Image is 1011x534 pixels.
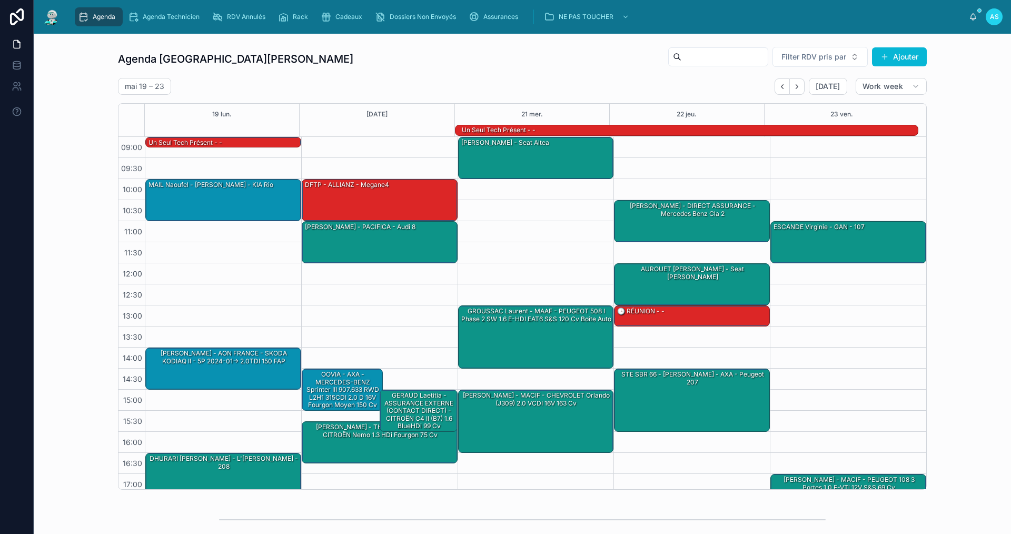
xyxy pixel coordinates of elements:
span: 12:00 [120,269,145,278]
span: Agenda Technicien [143,13,200,21]
div: AUROUET [PERSON_NAME] - Seat [PERSON_NAME] [614,264,769,305]
span: Filter RDV pris par [781,52,846,62]
span: 09:30 [118,164,145,173]
span: 15:00 [121,395,145,404]
span: 14:30 [120,374,145,383]
div: DFTP - ALLIANZ - megane4 [304,180,390,190]
span: 17:00 [121,480,145,489]
a: Assurances [465,7,526,26]
div: STE SBR 66 - [PERSON_NAME] - AXA - Peugeot 207 [614,369,769,431]
span: 11:30 [122,248,145,257]
span: Agenda [93,13,115,21]
span: 11:00 [122,227,145,236]
div: [PERSON_NAME] - seat altea [460,138,550,147]
div: [PERSON_NAME] - MACIF - CHEVROLET Orlando (J309) 2.0 VCDI 16V 163 cv [459,390,613,452]
div: [PERSON_NAME] - PACIFICA - audi 8 [304,222,417,232]
a: Rack [275,7,315,26]
div: Un seul tech présent - - [146,137,301,148]
button: [DATE] [809,78,847,95]
button: Select Button [772,47,868,67]
button: Back [775,78,790,95]
span: Dossiers Non Envoyés [390,13,456,21]
button: Ajouter [872,47,927,66]
span: AS [990,13,999,21]
a: RDV Annulés [209,7,273,26]
h1: Agenda [GEOGRAPHIC_DATA][PERSON_NAME] [118,52,353,66]
button: 22 jeu. [677,104,697,125]
div: [PERSON_NAME] - DIRECT ASSURANCE - Mercedes benz cla 2 [616,201,769,219]
div: STE SBR 66 - [PERSON_NAME] - AXA - Peugeot 207 [616,370,769,387]
div: [PERSON_NAME] - MACIF - CHEVROLET Orlando (J309) 2.0 VCDI 16V 163 cv [460,391,613,408]
button: Next [790,78,805,95]
div: MAIL Naoufel - [PERSON_NAME] - KIA Rio [147,180,274,190]
span: 14:00 [120,353,145,362]
button: Work week [856,78,927,95]
a: Cadeaux [318,7,370,26]
div: 🕒 RÉUNION - - [616,306,666,316]
div: [PERSON_NAME] - PACIFICA - audi 8 [302,222,457,263]
div: Un seul tech présent - - [461,125,537,135]
span: 15:30 [121,417,145,426]
div: [PERSON_NAME] - seat altea [459,137,613,179]
div: GERAUD Laetitia - ASSURANCE EXTERNE (CONTACT DIRECT) - CITROËN C4 II (B7) 1.6 BlueHDi 99 cv [382,391,457,431]
div: Un seul tech présent - - [147,138,223,147]
div: [PERSON_NAME] - AON FRANCE - SKODA KODIAQ II - 5P 2024-01-> 2.0TDI 150 FAP [146,348,301,389]
div: [PERSON_NAME] - AON FRANCE - SKODA KODIAQ II - 5P 2024-01-> 2.0TDI 150 FAP [147,349,300,366]
div: [PERSON_NAME] - MACIF - PEUGEOT 108 3 Portes 1.0 e-VTi 12V S&S 69 cv [772,475,925,492]
div: GROUSSAC Laurent - MAAF - PEUGEOT 508 I Phase 2 SW 1.6 e-HDI EAT6 S&S 120 cv Boîte auto [459,306,613,368]
span: [DATE] [816,82,840,91]
div: DHURARI [PERSON_NAME] - L'[PERSON_NAME] - 208 [146,453,301,495]
a: Dossiers Non Envoyés [372,7,463,26]
span: 10:30 [120,206,145,215]
span: 12:30 [120,290,145,299]
a: Agenda Technicien [125,7,207,26]
div: scrollable content [70,5,969,28]
div: ESCANDE Virginie - GAN - 107 [771,222,926,263]
span: Cadeaux [335,13,362,21]
button: [DATE] [366,104,388,125]
div: DHURARI [PERSON_NAME] - L'[PERSON_NAME] - 208 [147,454,300,471]
div: DFTP - ALLIANZ - megane4 [302,180,457,221]
div: [PERSON_NAME] - THELEM ASSURANCE - CITROËN Nemo 1.3 HDi Fourgon 75 cv [304,422,457,440]
span: RDV Annulés [227,13,265,21]
span: 16:30 [120,459,145,468]
button: 21 mer. [521,104,543,125]
span: 09:00 [118,143,145,152]
div: [PERSON_NAME] - MACIF - PEUGEOT 108 3 Portes 1.0 e-VTi 12V S&S 69 cv [771,474,926,516]
a: NE PAS TOUCHER [541,7,635,26]
div: MAIL Naoufel - [PERSON_NAME] - KIA Rio [146,180,301,221]
span: 16:00 [120,438,145,447]
span: 13:00 [120,311,145,320]
div: [PERSON_NAME] - THELEM ASSURANCE - CITROËN Nemo 1.3 HDi Fourgon 75 cv [302,422,457,463]
span: Rack [293,13,308,21]
div: GROUSSAC Laurent - MAAF - PEUGEOT 508 I Phase 2 SW 1.6 e-HDI EAT6 S&S 120 cv Boîte auto [460,306,613,324]
span: 13:30 [120,332,145,341]
span: Assurances [483,13,518,21]
div: GERAUD Laetitia - ASSURANCE EXTERNE (CONTACT DIRECT) - CITROËN C4 II (B7) 1.6 BlueHDi 99 cv [380,390,457,431]
span: Work week [863,82,903,91]
div: [PERSON_NAME] - DIRECT ASSURANCE - Mercedes benz cla 2 [614,201,769,242]
div: OOVIA - AXA - MERCEDES-BENZ Sprinter III 907.633 RWD L2H1 315CDI 2.0 D 16V Fourgon moyen 150 cv [302,369,382,410]
h2: mai 19 – 23 [125,81,164,92]
span: NE PAS TOUCHER [559,13,613,21]
a: Agenda [75,7,123,26]
div: ESCANDE Virginie - GAN - 107 [772,222,866,232]
div: OOVIA - AXA - MERCEDES-BENZ Sprinter III 907.633 RWD L2H1 315CDI 2.0 D 16V Fourgon moyen 150 cv [304,370,382,410]
button: 19 lun. [212,104,232,125]
div: AUROUET [PERSON_NAME] - Seat [PERSON_NAME] [616,264,769,282]
img: App logo [42,8,61,25]
div: 🕒 RÉUNION - - [614,306,769,326]
span: 10:00 [120,185,145,194]
button: 23 ven. [830,104,853,125]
